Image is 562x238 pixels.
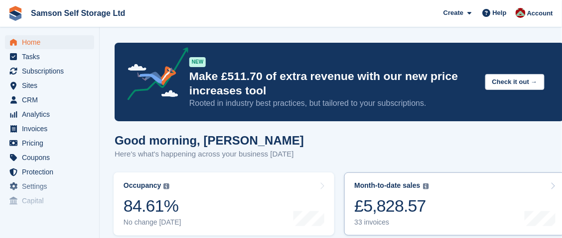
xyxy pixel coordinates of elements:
[5,35,94,49] a: menu
[5,151,94,164] a: menu
[22,64,82,78] span: Subscriptions
[115,134,304,147] h1: Good morning, [PERSON_NAME]
[189,69,477,98] p: Make £511.70 of extra revenue with our new price increases tool
[22,194,82,208] span: Capital
[354,181,420,190] div: Month-to-date sales
[22,79,82,92] span: Sites
[124,218,181,227] div: No change [DATE]
[22,179,82,193] span: Settings
[8,6,23,21] img: stora-icon-8386f47178a22dfd0bd8f6a31ec36ba5ce8667c1dd55bd0f319d3a0aa187defe.svg
[115,149,304,160] p: Here's what's happening across your business [DATE]
[119,47,189,104] img: price-adjustments-announcement-icon-8257ccfd72463d97f412b2fc003d46551f7dbcb40ab6d574587a9cd5c0d94...
[124,181,161,190] div: Occupancy
[423,183,429,189] img: icon-info-grey-7440780725fd019a000dd9b08b2336e03edf1995a4989e88bcd33f0948082b44.svg
[124,196,181,216] div: 84.61%
[114,172,334,236] a: Occupancy 84.61% No change [DATE]
[22,165,82,179] span: Protection
[485,74,545,90] button: Check it out →
[5,107,94,121] a: menu
[22,35,82,49] span: Home
[27,5,129,21] a: Samson Self Storage Ltd
[354,196,428,216] div: £5,828.57
[22,151,82,164] span: Coupons
[5,136,94,150] a: menu
[5,64,94,78] a: menu
[5,194,94,208] a: menu
[22,50,82,64] span: Tasks
[22,136,82,150] span: Pricing
[443,8,463,18] span: Create
[5,122,94,136] a: menu
[516,8,526,18] img: Ian
[5,165,94,179] a: menu
[527,8,553,18] span: Account
[189,98,477,109] p: Rooted in industry best practices, but tailored to your subscriptions.
[5,179,94,193] a: menu
[493,8,507,18] span: Help
[5,93,94,107] a: menu
[22,93,82,107] span: CRM
[189,57,206,67] div: NEW
[5,50,94,64] a: menu
[163,183,169,189] img: icon-info-grey-7440780725fd019a000dd9b08b2336e03edf1995a4989e88bcd33f0948082b44.svg
[22,107,82,121] span: Analytics
[354,218,428,227] div: 33 invoices
[5,79,94,92] a: menu
[22,122,82,136] span: Invoices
